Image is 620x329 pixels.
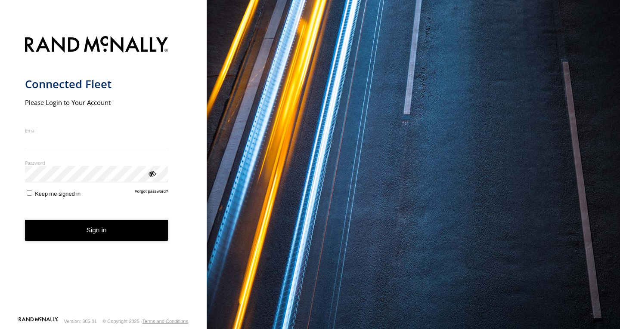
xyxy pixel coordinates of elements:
[25,77,168,91] h1: Connected Fleet
[25,34,168,56] img: Rand McNally
[25,127,168,134] label: Email
[25,220,168,241] button: Sign in
[27,190,32,196] input: Keep me signed in
[147,169,156,178] div: ViewPassword
[25,98,168,107] h2: Please Login to Your Account
[25,31,182,316] form: main
[135,189,168,197] a: Forgot password?
[19,317,58,326] a: Visit our Website
[102,319,188,324] div: © Copyright 2025 -
[35,191,81,197] span: Keep me signed in
[25,160,168,166] label: Password
[143,319,188,324] a: Terms and Conditions
[64,319,97,324] div: Version: 305.01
